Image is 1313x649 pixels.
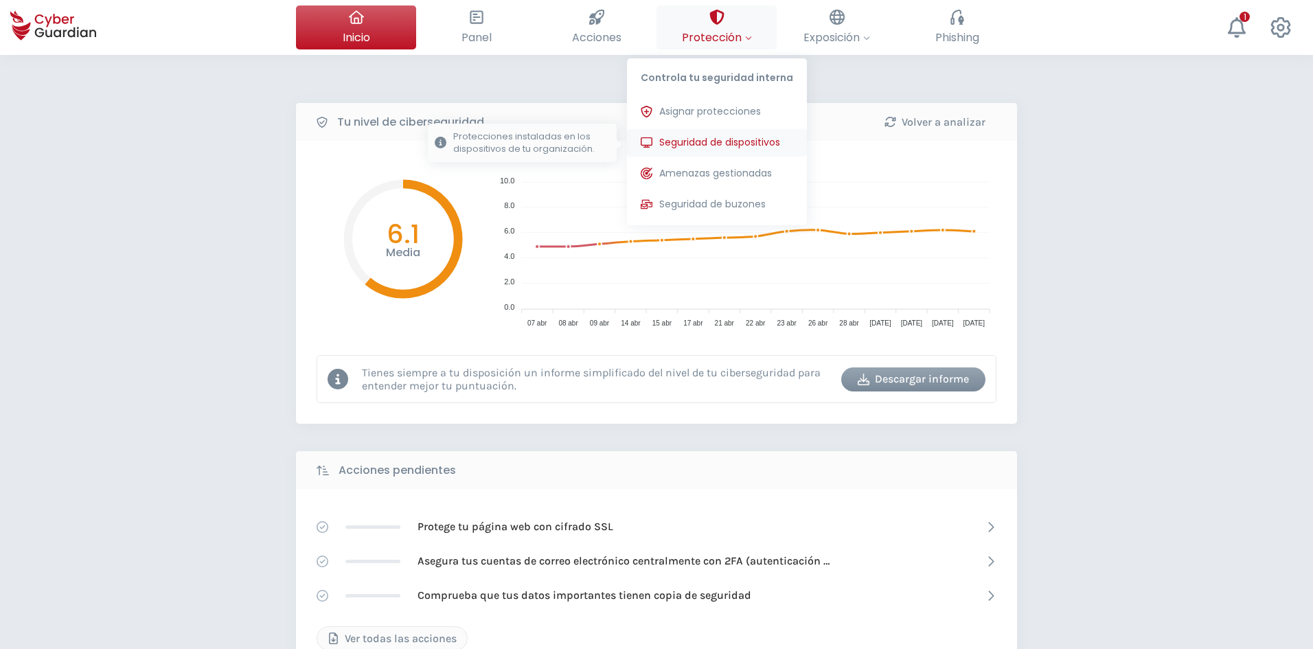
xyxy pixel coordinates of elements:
tspan: 14 abr [621,319,641,327]
div: Descargar informe [852,371,975,387]
tspan: 0.0 [504,303,514,311]
button: Volver a analizar [863,110,1007,134]
p: Controla tu seguridad interna [627,58,807,91]
span: Inicio [343,29,370,46]
span: Phishing [935,29,979,46]
tspan: 26 abr [808,319,828,327]
tspan: 07 abr [527,319,547,327]
tspan: 2.0 [504,277,514,286]
p: Asegura tus cuentas de correo electrónico centralmente con 2FA (autenticación [PERSON_NAME] factor) [418,554,830,569]
tspan: 21 abr [715,319,735,327]
tspan: 10.0 [500,177,514,185]
tspan: [DATE] [869,319,891,327]
span: Panel [461,29,492,46]
button: Acciones [536,5,656,49]
button: Amenazas gestionadas [627,160,807,187]
tspan: [DATE] [932,319,954,327]
button: Phishing [897,5,1017,49]
tspan: [DATE] [963,319,985,327]
div: Volver a analizar [873,114,996,130]
tspan: 4.0 [504,252,514,260]
tspan: 08 abr [558,319,578,327]
div: Ver todas las acciones [328,630,457,647]
span: Seguridad de dispositivos [659,135,780,150]
button: Seguridad de buzones [627,191,807,218]
button: Asignar protecciones [627,98,807,126]
tspan: 8.0 [504,201,514,209]
button: Inicio [296,5,416,49]
button: Descargar informe [841,367,985,391]
p: Comprueba que tus datos importantes tienen copia de seguridad [418,588,751,603]
span: Exposición [803,29,870,46]
tspan: 09 abr [590,319,610,327]
tspan: [DATE] [901,319,923,327]
tspan: 17 abr [683,319,703,327]
span: Acciones [572,29,621,46]
button: Panel [416,5,536,49]
button: Seguridad de dispositivosProtecciones instaladas en los dispositivos de tu organización. [627,129,807,157]
tspan: 6.0 [504,227,514,235]
span: Amenazas gestionadas [659,166,772,181]
span: Protección [682,29,752,46]
button: Exposición [777,5,897,49]
p: Tienes siempre a tu disposición un informe simplificado del nivel de tu ciberseguridad para enten... [362,366,831,392]
b: Tu nivel de ciberseguridad [337,114,484,130]
button: ProtecciónControla tu seguridad internaAsignar proteccionesSeguridad de dispositivosProtecciones ... [656,5,777,49]
p: Protege tu página web con cifrado SSL [418,519,613,534]
div: 1 [1240,12,1250,22]
span: Seguridad de buzones [659,197,766,212]
tspan: 23 abr [777,319,797,327]
tspan: 15 abr [652,319,672,327]
b: Acciones pendientes [339,462,456,479]
span: Asignar protecciones [659,104,761,119]
tspan: 28 abr [839,319,859,327]
tspan: 22 abr [746,319,766,327]
p: Protecciones instaladas en los dispositivos de tu organización. [453,130,610,155]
